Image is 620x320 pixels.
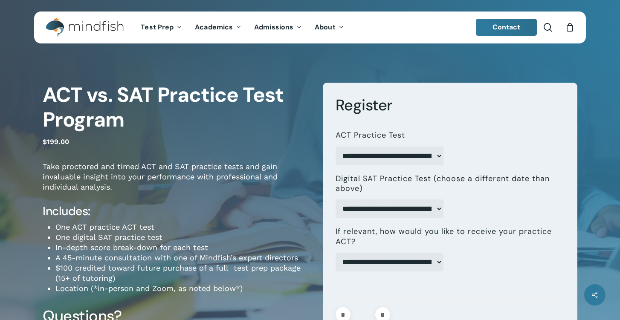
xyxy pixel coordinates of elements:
li: $100 credited toward future purchase of a full test prep package (15+ of tutoring) [55,263,310,283]
span: Admissions [254,23,293,32]
span: Test Prep [141,23,174,32]
nav: Main Menu [134,12,350,43]
bdi: 199.00 [43,138,69,146]
li: Location (*in-person and Zoom, as noted below*) [55,283,310,294]
a: Admissions [248,24,308,31]
label: If relevant, how would you like to receive your practice ACT? [336,227,558,247]
span: Academics [195,23,233,32]
a: Academics [188,24,248,31]
p: Take proctored and timed ACT and SAT practice tests and gain invaluable insight into your perform... [43,161,310,204]
span: Contact [493,23,521,32]
li: In-depth score break-down for each test [55,242,310,253]
label: Digital SAT Practice Test (choose a different date than above) [336,174,558,194]
span: $ [43,138,47,146]
a: Test Prep [134,24,188,31]
header: Main Menu [34,12,586,43]
a: Contact [476,19,537,36]
span: About [315,23,336,32]
h1: ACT vs. SAT Practice Test Program [43,83,310,132]
h4: Includes: [43,204,310,219]
a: About [308,24,351,31]
label: ACT Practice Test [336,130,405,140]
li: One digital SAT practice test [55,232,310,242]
li: One ACT practice ACT test [55,222,310,232]
h3: Register [336,95,565,115]
li: A 45-minute consultation with one of Mindfish’s expert directors [55,253,310,263]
